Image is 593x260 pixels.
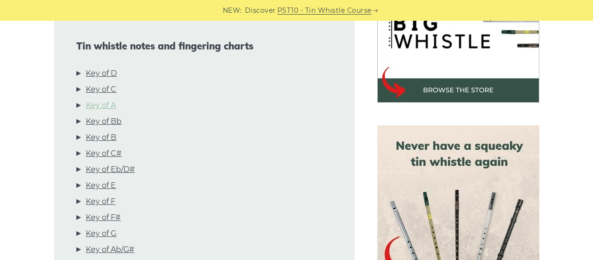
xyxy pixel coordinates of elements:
a: Key of Bb [86,115,122,128]
a: PST10 - Tin Whistle Course [277,5,372,16]
a: Key of A [86,99,116,112]
a: Key of F [86,195,116,208]
span: Tin whistle notes and fingering charts [77,41,332,52]
a: Key of D [86,67,117,80]
a: Key of C# [86,147,122,160]
a: Key of E [86,179,116,192]
a: Key of F# [86,211,121,224]
a: Key of G [86,227,117,240]
a: Key of B [86,131,117,144]
span: NEW: [223,5,242,16]
a: Key of C [86,83,117,96]
a: Key of Eb/D# [86,163,135,176]
a: Key of Ab/G# [86,244,135,256]
span: Discover [245,5,276,16]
